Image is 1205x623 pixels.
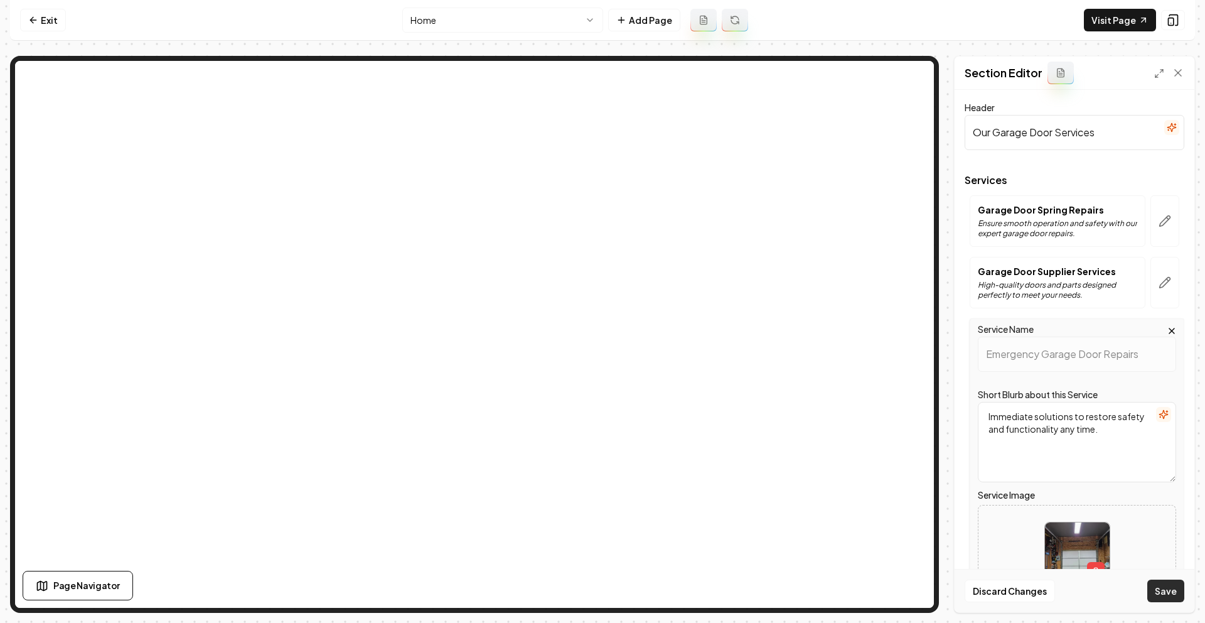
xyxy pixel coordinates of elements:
p: High-quality doors and parts designed perfectly to meet your needs. [978,280,1137,300]
button: Page Navigator [23,571,133,600]
label: Service Name [978,323,1034,335]
input: Header [965,115,1184,150]
p: Garage Door Supplier Services [978,265,1137,278]
button: Add admin page prompt [690,9,717,31]
h2: Section Editor [965,64,1042,82]
label: Service Image [978,487,1176,502]
button: Save [1147,580,1184,602]
a: Exit [20,9,66,31]
p: Garage Door Spring Repairs [978,203,1137,216]
input: Service Name [978,337,1176,372]
label: Short Blurb about this Service [978,389,1098,400]
a: Visit Page [1084,9,1156,31]
span: Services [965,175,1184,185]
button: Discard Changes [965,580,1055,602]
p: Ensure smooth operation and safety with our expert garage door repairs. [978,219,1137,239]
button: Regenerate page [722,9,748,31]
button: Add admin section prompt [1047,62,1074,84]
button: Add Page [608,9,680,31]
span: Page Navigator [53,579,120,592]
img: image [1045,523,1110,587]
label: Header [965,102,995,113]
